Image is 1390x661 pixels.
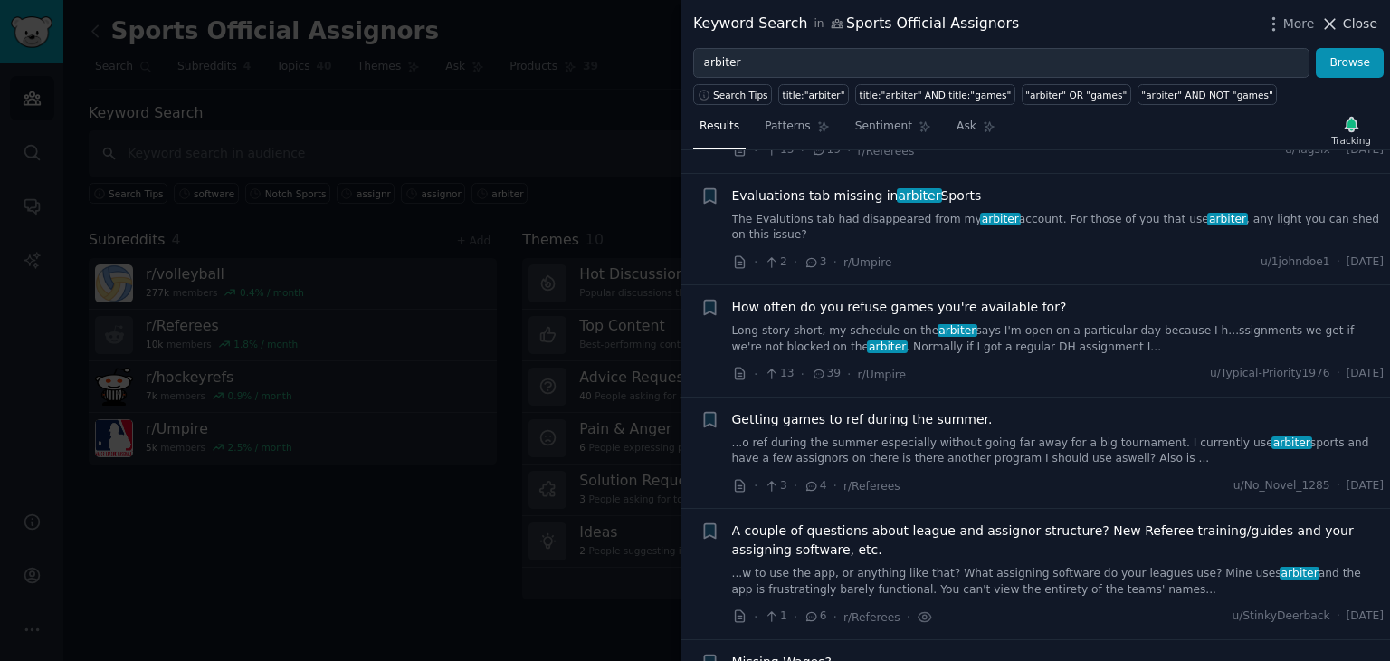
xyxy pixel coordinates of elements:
[1347,366,1384,382] span: [DATE]
[754,608,757,627] span: ·
[732,410,993,429] a: Getting games to ref during the summer.
[732,187,982,206] span: Evaluations tab missing in Sports
[843,611,900,624] span: r/Referees
[754,141,757,160] span: ·
[1343,14,1377,34] span: Close
[801,365,804,384] span: ·
[754,476,757,495] span: ·
[855,84,1015,105] a: title:"arbiter" AND title:"games"
[764,254,786,271] span: 2
[764,142,794,158] span: 15
[1337,366,1340,382] span: ·
[700,119,739,135] span: Results
[764,366,794,382] span: 13
[1025,89,1127,101] div: "arbiter" OR "games"
[847,141,851,160] span: ·
[1138,84,1277,105] a: "arbiter" AND NOT "games"
[897,188,942,203] span: arbiter
[732,436,1385,467] a: ...o ref during the summer especially without going far away for a big tournament. I currently us...
[1337,254,1340,271] span: ·
[1283,14,1315,34] span: More
[1141,89,1272,101] div: "arbiter" AND NOT "games"
[1347,478,1384,494] span: [DATE]
[980,213,1021,225] span: arbiter
[778,84,849,105] a: title:"arbiter"
[1280,567,1320,580] span: arbiter
[693,13,1019,35] div: Keyword Search Sports Official Assignors
[732,522,1385,560] a: A couple of questions about league and assignor structure? New Referee training/guides and your a...
[732,566,1385,598] a: ...w to use the app, or anything like that? What assigning software do your leagues use? Mine use...
[732,187,982,206] a: Evaluations tab missing inarbiterSports
[693,112,746,149] a: Results
[867,340,908,353] span: arbiter
[1320,14,1377,34] button: Close
[811,366,841,382] span: 39
[732,323,1385,355] a: Long story short, my schedule on thearbitersays I'm open on a particular day because I h...ssignm...
[1271,436,1312,449] span: arbiter
[1347,608,1384,625] span: [DATE]
[764,478,786,494] span: 3
[713,89,768,101] span: Search Tips
[801,141,804,160] span: ·
[957,119,976,135] span: Ask
[858,145,915,158] span: r/Referees
[843,256,892,269] span: r/Umpire
[1337,142,1340,158] span: ·
[847,365,851,384] span: ·
[1337,478,1340,494] span: ·
[1337,608,1340,625] span: ·
[804,608,826,625] span: 6
[950,112,1002,149] a: Ask
[833,476,837,495] span: ·
[732,212,1385,244] a: The Evalutions tab had disappeared from myarbiteraccount. For those of you that usearbiter, any l...
[783,89,845,101] div: title:"arbiter"
[855,119,912,135] span: Sentiment
[1210,366,1330,382] span: u/Typical-Priority1976
[1261,254,1330,271] span: u/1johndoe1
[860,89,1012,101] div: title:"arbiter" AND title:"games"
[804,254,826,271] span: 3
[794,476,797,495] span: ·
[794,253,797,272] span: ·
[754,365,757,384] span: ·
[1325,111,1377,149] button: Tracking
[765,119,810,135] span: Patterns
[849,112,938,149] a: Sentiment
[1331,134,1371,147] div: Tracking
[814,16,824,33] span: in
[938,324,978,337] span: arbiter
[732,298,1067,317] a: How often do you refuse games you're available for?
[1347,254,1384,271] span: [DATE]
[1264,14,1315,34] button: More
[1022,84,1131,105] a: "arbiter" OR "games"
[1285,142,1330,158] span: u/Tagsix
[1232,608,1329,625] span: u/StinkyDeerback
[811,142,841,158] span: 19
[804,478,826,494] span: 4
[907,608,910,627] span: ·
[693,84,772,105] button: Search Tips
[1233,478,1330,494] span: u/No_Novel_1285
[833,608,837,627] span: ·
[693,48,1309,79] input: Try a keyword related to your business
[843,480,900,493] span: r/Referees
[1316,48,1384,79] button: Browse
[764,608,786,625] span: 1
[794,608,797,627] span: ·
[1207,213,1248,225] span: arbiter
[758,112,835,149] a: Patterns
[858,369,907,381] span: r/Umpire
[1347,142,1384,158] span: [DATE]
[833,253,837,272] span: ·
[754,253,757,272] span: ·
